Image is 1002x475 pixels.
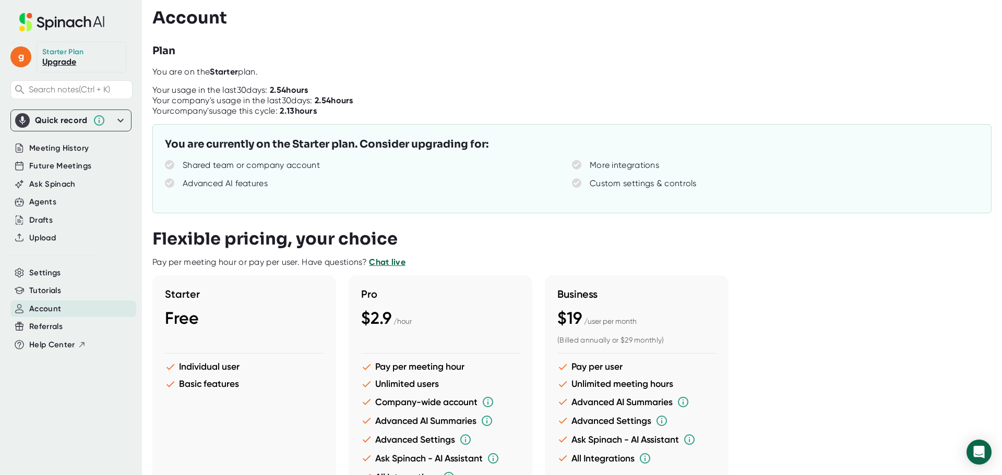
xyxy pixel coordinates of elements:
button: Settings [29,267,61,279]
b: 2.54 hours [270,85,308,95]
li: Company-wide account [361,396,520,408]
h3: Pro [361,288,520,300]
div: More integrations [590,160,659,170]
a: Chat live [369,257,405,267]
h3: Flexible pricing, your choice [152,229,398,249]
button: Drafts [29,214,53,226]
span: You are on the plan. [152,67,258,77]
span: Free [165,308,199,328]
button: Ask Spinach [29,178,76,190]
div: Your usage in the last 30 days: [152,85,308,95]
div: Your company's usage this cycle: [152,106,317,116]
div: Quick record [15,110,127,131]
span: Search notes (Ctrl + K) [29,84,110,94]
div: Shared team or company account [183,160,320,170]
span: g [10,46,31,67]
li: Advanced AI Summaries [361,415,520,427]
a: Upgrade [42,57,76,67]
div: Open Intercom Messenger [967,440,992,465]
button: Account [29,303,61,315]
li: Advanced Settings [557,415,716,427]
button: Upload [29,232,56,244]
li: Basic features [165,379,324,389]
span: $2.9 [361,308,391,328]
li: Pay per user [557,361,716,372]
button: Agents [29,196,56,208]
span: / hour [393,317,412,325]
h3: Starter [165,288,324,300]
div: Your company's usage in the last 30 days: [152,95,353,106]
span: / user per month [584,317,637,325]
h3: Plan [152,43,175,59]
li: Individual user [165,361,324,372]
li: Advanced Settings [361,433,520,446]
button: Meeting History [29,142,89,154]
div: (Billed annually or $29 monthly) [557,336,716,345]
li: Ask Spinach - AI Assistant [361,452,520,465]
li: Ask Spinach - AI Assistant [557,433,716,446]
b: Starter [210,67,238,77]
b: 2.54 hours [315,95,353,105]
div: Pay per meeting hour or pay per user. Have questions? [152,257,405,267]
div: Advanced AI features [183,178,268,189]
div: Quick record [35,115,88,126]
button: Tutorials [29,285,61,297]
h3: You are currently on the Starter plan. Consider upgrading for: [165,137,488,152]
button: Future Meetings [29,160,91,172]
span: Help Center [29,339,75,351]
b: 2.13 hours [280,106,317,116]
li: All Integrations [557,452,716,465]
li: Pay per meeting hour [361,361,520,372]
span: $19 [557,308,582,328]
div: Custom settings & controls [590,178,697,189]
li: Unlimited meeting hours [557,379,716,389]
li: Unlimited users [361,379,520,389]
h3: Business [557,288,716,300]
h3: Account [152,8,227,28]
button: Referrals [29,321,63,333]
button: Help Center [29,339,86,351]
div: Starter Plan [42,47,84,57]
li: Advanced AI Summaries [557,396,716,408]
